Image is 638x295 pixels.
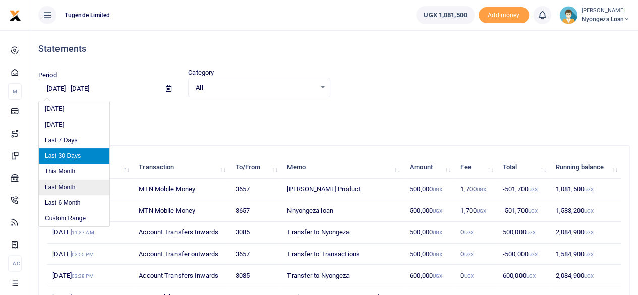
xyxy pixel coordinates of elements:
li: This Month [39,164,109,180]
small: UGX [433,187,442,192]
p: Download [38,109,630,120]
td: 1,700 [455,200,497,222]
small: UGX [584,187,594,192]
span: Tugende Limited [61,11,114,20]
td: [DATE] [47,244,133,265]
td: 3085 [229,222,281,244]
td: 1,700 [455,179,497,200]
td: 600,000 [497,265,550,286]
li: Ac [8,255,22,272]
small: 11:27 AM [72,230,94,235]
td: Transfer to Nyongeza [281,222,404,244]
img: profile-user [559,6,577,24]
small: UGX [464,230,474,235]
li: [DATE] [39,117,109,133]
span: All [196,83,315,93]
small: UGX [528,252,538,257]
img: logo-small [9,10,21,22]
span: Add money [479,7,529,24]
small: UGX [584,230,594,235]
li: Last 7 Days [39,133,109,148]
small: UGX [476,208,486,214]
li: Last 30 Days [39,148,109,164]
small: UGX [433,208,442,214]
small: 03:28 PM [72,273,94,279]
td: 3657 [229,179,281,200]
small: UGX [584,252,594,257]
td: 0 [455,222,497,244]
li: Wallet ballance [412,6,478,24]
small: UGX [433,273,442,279]
li: Last 6 Month [39,195,109,211]
th: Amount: activate to sort column ascending [404,157,455,179]
li: Last Month [39,180,109,195]
td: 600,000 [404,265,455,286]
small: UGX [526,273,535,279]
small: UGX [433,252,442,257]
th: Total: activate to sort column ascending [497,157,550,179]
td: 1,583,200 [550,200,621,222]
h4: Statements [38,43,630,54]
td: 500,000 [404,179,455,200]
li: M [8,83,22,100]
td: [DATE] [47,265,133,286]
small: UGX [584,208,594,214]
input: select period [38,80,158,97]
td: MTN Mobile Money [133,200,229,222]
td: 500,000 [497,222,550,244]
small: UGX [433,230,442,235]
td: Transfer to Transactions [281,244,404,265]
td: 0 [455,244,497,265]
small: 02:55 PM [72,252,94,257]
span: Nyongeza Loan [582,15,630,24]
th: Transaction: activate to sort column ascending [133,157,229,179]
td: 2,084,900 [550,222,621,244]
small: UGX [526,230,535,235]
td: [PERSON_NAME] Product [281,179,404,200]
td: -500,000 [497,244,550,265]
small: UGX [464,252,474,257]
td: Nnyongeza loan [281,200,404,222]
th: Running balance: activate to sort column ascending [550,157,621,179]
td: Account Transfers Inwards [133,222,229,244]
small: UGX [476,187,486,192]
li: [DATE] [39,101,109,117]
small: UGX [528,187,538,192]
td: 3085 [229,265,281,286]
td: [DATE] [47,222,133,244]
small: [PERSON_NAME] [582,7,630,15]
th: Memo: activate to sort column ascending [281,157,404,179]
td: 500,000 [404,244,455,265]
a: logo-small logo-large logo-large [9,11,21,19]
th: Fee: activate to sort column ascending [455,157,497,179]
td: -501,700 [497,200,550,222]
td: 2,084,900 [550,265,621,286]
td: 500,000 [404,200,455,222]
td: 3657 [229,200,281,222]
td: 1,081,500 [550,179,621,200]
td: Account Transfers Inwards [133,265,229,286]
td: -501,700 [497,179,550,200]
th: To/From: activate to sort column ascending [229,157,281,179]
small: UGX [584,273,594,279]
li: Custom Range [39,211,109,226]
td: MTN Mobile Money [133,179,229,200]
td: 500,000 [404,222,455,244]
a: profile-user [PERSON_NAME] Nyongeza Loan [559,6,630,24]
label: Category [188,68,214,78]
small: UGX [528,208,538,214]
small: UGX [464,273,474,279]
li: Toup your wallet [479,7,529,24]
a: UGX 1,081,500 [416,6,474,24]
td: Transfer to Nyongeza [281,265,404,286]
span: UGX 1,081,500 [424,10,467,20]
td: 3657 [229,244,281,265]
td: Account Transfer outwards [133,244,229,265]
td: 1,584,900 [550,244,621,265]
label: Period [38,70,57,80]
td: 0 [455,265,497,286]
a: Add money [479,11,529,18]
